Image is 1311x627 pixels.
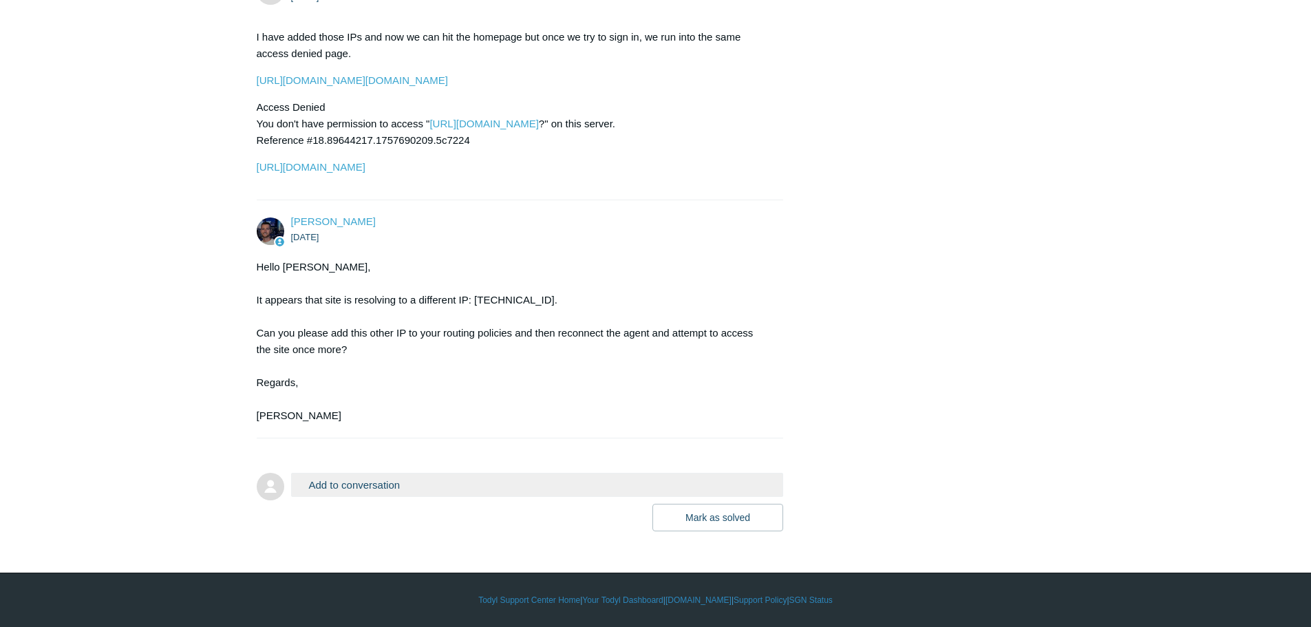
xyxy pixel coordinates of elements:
[652,504,783,531] button: Mark as solved
[257,161,365,173] a: [URL][DOMAIN_NAME]
[257,99,770,149] p: Access Denied You don't have permission to access " ?" on this server. Reference #18.89644217.175...
[257,594,1055,606] div: | | | |
[582,594,663,606] a: Your Todyl Dashboard
[789,594,833,606] a: SGN Status
[734,594,787,606] a: Support Policy
[478,594,580,606] a: Todyl Support Center Home
[665,594,732,606] a: [DOMAIN_NAME]
[291,215,376,227] span: Connor Davis
[291,473,784,497] button: Add to conversation
[257,259,770,424] div: Hello [PERSON_NAME], It appears that site is resolving to a different IP: [TECHNICAL_ID]. Can you...
[291,215,376,227] a: [PERSON_NAME]
[291,232,319,242] time: 09/12/2025, 14:17
[257,74,448,86] a: [URL][DOMAIN_NAME][DOMAIN_NAME]
[257,29,770,62] p: I have added those IPs and now we can hit the homepage but once we try to sign in, we run into th...
[429,118,538,129] a: [URL][DOMAIN_NAME]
